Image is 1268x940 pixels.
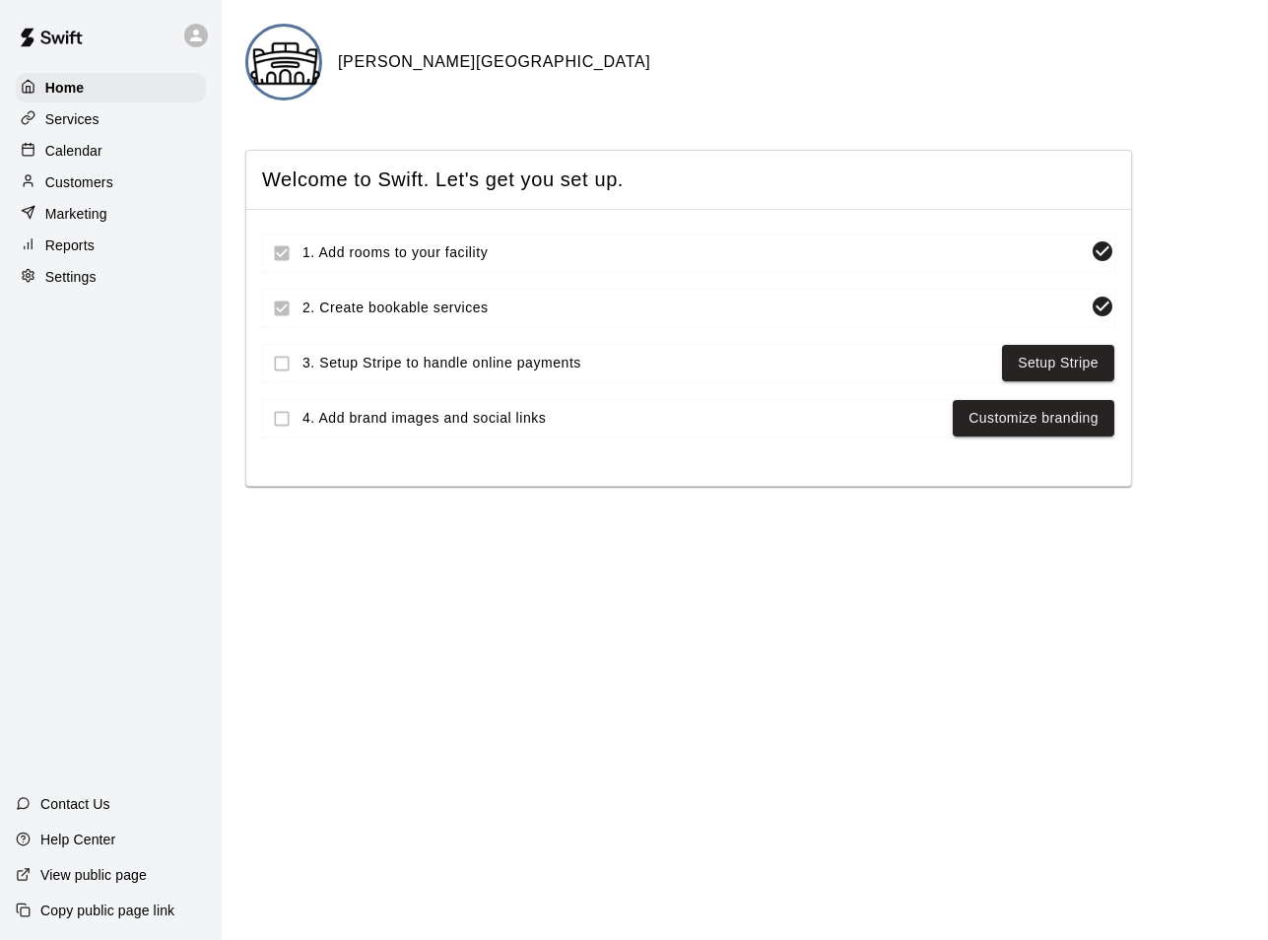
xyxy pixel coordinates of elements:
a: Home [16,73,206,102]
p: Customers [45,172,113,192]
a: Setup Stripe [1018,351,1099,375]
a: Customers [16,168,206,197]
a: Customize branding [968,406,1099,431]
a: Services [16,104,206,134]
p: Copy public page link [40,901,174,920]
p: Reports [45,235,95,255]
span: 1. Add rooms to your facility [302,242,1083,263]
button: Setup Stripe [1002,345,1114,381]
h6: [PERSON_NAME][GEOGRAPHIC_DATA] [338,49,650,75]
button: Customize branding [953,400,1114,436]
p: View public page [40,865,147,885]
p: Home [45,78,85,98]
p: Marketing [45,204,107,224]
p: Services [45,109,100,129]
span: 3. Setup Stripe to handle online payments [302,353,994,373]
p: Help Center [40,830,115,849]
a: Reports [16,231,206,260]
span: 2. Create bookable services [302,298,1083,318]
p: Calendar [45,141,102,161]
a: Calendar [16,136,206,166]
a: Marketing [16,199,206,229]
span: Welcome to Swift. Let's get you set up. [262,167,1115,193]
a: Settings [16,262,206,292]
img: Thomas M. Smith Athletic Center logo [248,27,322,101]
p: Contact Us [40,794,110,814]
p: Settings [45,267,97,287]
span: 4. Add brand images and social links [302,408,945,429]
